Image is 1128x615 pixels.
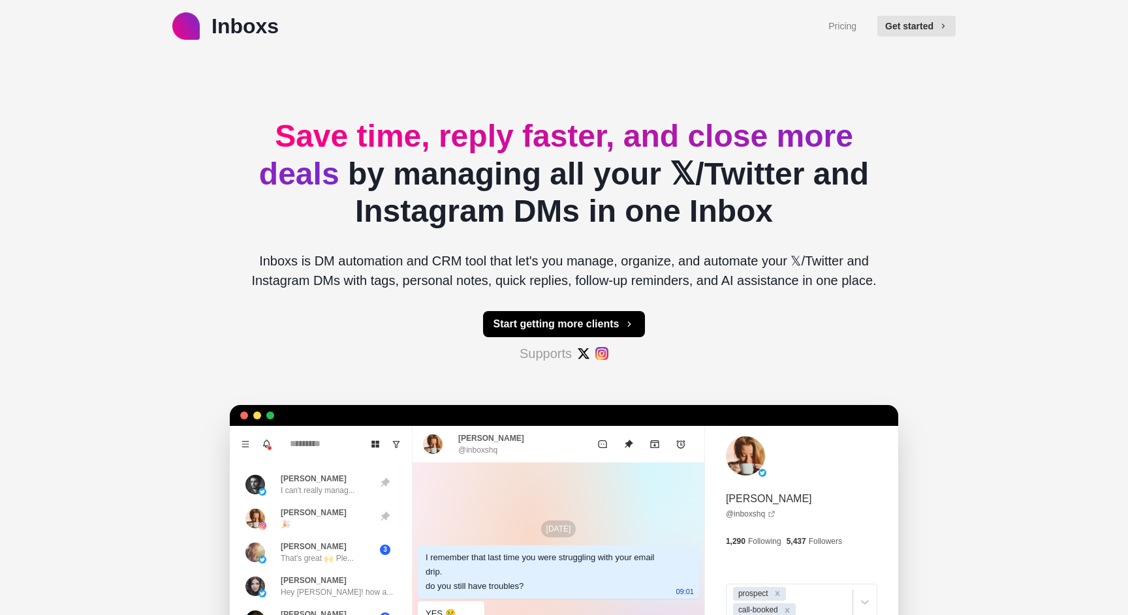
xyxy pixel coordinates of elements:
img: picture [258,556,266,563]
img: picture [726,436,765,475]
button: Board View [365,434,386,455]
img: picture [258,590,266,597]
p: [DATE] [541,520,576,537]
img: picture [423,434,443,454]
span: Save time, reply faster, and close more deals [259,119,853,191]
button: Add reminder [668,431,694,457]
p: 09:01 [676,584,694,599]
div: Remove prospect [770,587,785,601]
a: @inboxshq [726,508,775,520]
img: # [595,347,608,360]
button: Unpin [616,431,642,457]
a: logoInboxs [172,10,279,42]
p: 🎉 [281,518,290,530]
p: Supports [520,344,572,363]
img: picture [245,543,265,562]
p: [PERSON_NAME] [726,491,812,507]
button: Start getting more clients [483,311,646,337]
p: 1,290 [726,535,745,547]
button: Get started [877,16,956,37]
span: 3 [380,545,390,555]
p: I can't really manag... [281,485,355,496]
a: Pricing [828,20,856,33]
p: [PERSON_NAME] [281,507,347,518]
img: picture [258,488,266,496]
p: [PERSON_NAME] [281,473,347,485]
p: @inboxshq [458,444,497,456]
p: [PERSON_NAME] [458,432,524,444]
p: That's great 🙌 Ple... [281,552,354,564]
img: logo [172,12,200,40]
button: Menu [235,434,256,455]
button: Show unread conversations [386,434,407,455]
button: Mark as unread [589,431,616,457]
p: Inboxs is DM automation and CRM tool that let's you manage, organize, and automate your 𝕏/Twitter... [240,251,888,290]
img: picture [245,475,265,494]
img: # [577,347,590,360]
div: I remember that last time you were struggling with your email drip. do you still have troubles? [426,550,670,593]
button: Archive [642,431,668,457]
h2: by managing all your 𝕏/Twitter and Instagram DMs in one Inbox [240,117,888,230]
p: [PERSON_NAME] [281,541,347,552]
p: 5,437 [787,535,806,547]
div: prospect [734,587,770,601]
p: Hey [PERSON_NAME]! how a... [281,586,393,598]
p: Inboxs [211,10,279,42]
img: picture [245,509,265,528]
button: Notifications [256,434,277,455]
img: picture [759,469,766,477]
p: Followers [809,535,842,547]
p: [PERSON_NAME] [281,575,347,586]
img: picture [258,522,266,530]
img: picture [245,577,265,596]
p: Following [748,535,781,547]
